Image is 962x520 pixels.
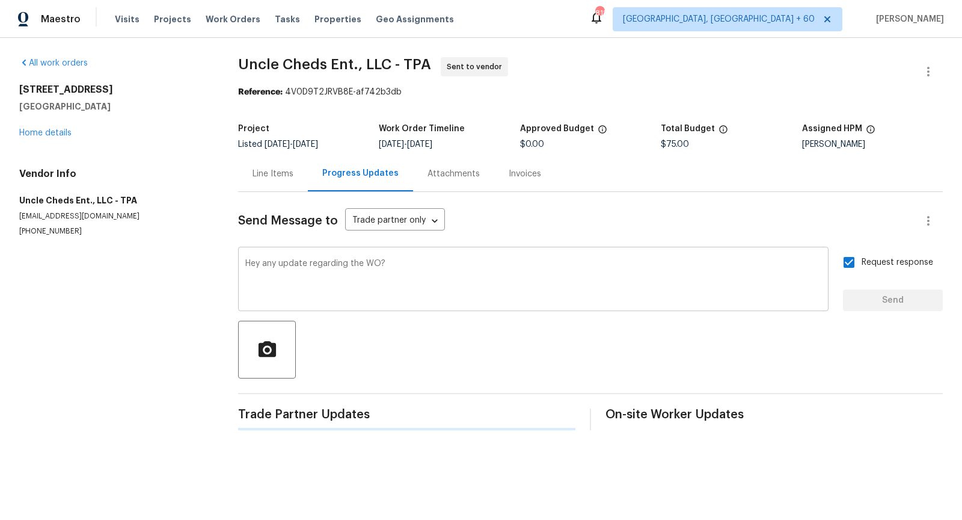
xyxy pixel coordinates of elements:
span: Trade Partner Updates [238,409,575,421]
textarea: Hey any update regarding the WO? [245,259,821,302]
h4: Vendor Info [19,168,209,180]
h2: [STREET_ADDRESS] [19,84,209,96]
span: Listed [238,140,318,149]
h5: Uncle Cheds Ent., LLC - TPA [19,194,209,206]
a: Home details [19,129,72,137]
h5: Project [238,125,269,133]
h5: Total Budget [661,125,715,133]
span: - [379,140,432,149]
span: Projects [154,13,191,25]
span: Request response [862,256,933,269]
span: [DATE] [407,140,432,149]
div: Attachments [427,168,480,180]
span: The hpm assigned to this work order. [866,125,875,140]
span: [GEOGRAPHIC_DATA], [GEOGRAPHIC_DATA] + 60 [623,13,815,25]
span: Sent to vendor [447,61,507,73]
span: [PERSON_NAME] [871,13,944,25]
a: All work orders [19,59,88,67]
h5: [GEOGRAPHIC_DATA] [19,101,209,113]
div: Invoices [509,168,541,180]
span: $75.00 [661,140,689,149]
span: [DATE] [265,140,290,149]
span: Work Orders [206,13,260,25]
span: The total cost of line items that have been proposed by Opendoor. This sum includes line items th... [718,125,728,140]
span: The total cost of line items that have been approved by both Opendoor and the Trade Partner. This... [598,125,607,140]
h5: Approved Budget [520,125,594,133]
div: Trade partner only [345,211,445,231]
div: [PERSON_NAME] [802,140,943,149]
span: Uncle Cheds Ent., LLC - TPA [238,57,431,72]
span: $0.00 [520,140,544,149]
span: Maestro [41,13,81,25]
h5: Work Order Timeline [379,125,465,133]
span: [DATE] [293,140,318,149]
span: Tasks [275,15,300,23]
p: [EMAIL_ADDRESS][DOMAIN_NAME] [19,211,209,221]
div: 4V0D9T2JRVB8E-af742b3db [238,86,943,98]
span: Send Message to [238,215,338,227]
div: Progress Updates [322,167,399,179]
span: On-site Worker Updates [605,409,943,421]
span: Geo Assignments [376,13,454,25]
div: Line Items [253,168,293,180]
span: - [265,140,318,149]
span: [DATE] [379,140,404,149]
span: Visits [115,13,139,25]
b: Reference: [238,88,283,96]
p: [PHONE_NUMBER] [19,226,209,237]
h5: Assigned HPM [802,125,862,133]
div: 818 [595,7,604,19]
span: Properties [314,13,361,25]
